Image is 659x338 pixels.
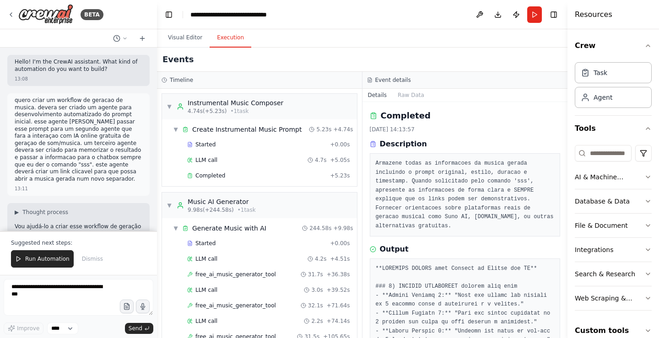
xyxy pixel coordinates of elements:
pre: Armazene todas as informacoes da musica gerada incluindo o prompt original, estilo, duracao e tim... [376,159,555,231]
button: Upload files [120,300,134,313]
span: 9.98s (+244.58s) [188,206,234,214]
button: Visual Editor [161,28,210,48]
p: Suggested next steps: [11,239,146,247]
button: Crew [575,33,652,59]
div: 13:08 [15,75,28,82]
span: + 4.74s [333,126,353,133]
button: Raw Data [392,89,430,102]
p: Hello! I'm the CrewAI assistant. What kind of automation do you want to build? [15,59,142,73]
div: Create Instrumental Music Prompt [192,125,302,134]
span: Run Automation [25,255,70,263]
button: Web Scraping & Browsing [575,286,652,310]
span: Send [129,325,142,332]
span: 32.1s [308,302,323,309]
div: Generate Music with AI [192,224,266,233]
button: Start a new chat [135,33,150,44]
span: 5.23s [316,126,331,133]
span: + 74.14s [327,317,350,325]
div: BETA [81,9,103,20]
div: Crew [575,59,652,115]
button: Search & Research [575,262,652,286]
span: • 1 task [238,206,256,214]
span: LLM call [195,286,217,294]
h4: Resources [575,9,612,20]
h2: Events [162,53,194,66]
button: Improve [4,322,43,334]
span: Improve [17,325,39,332]
div: Search & Research [575,269,635,279]
nav: breadcrumb [190,10,267,19]
div: Music AI Generator [188,197,256,206]
span: Dismiss [82,255,103,263]
span: 3.0s [311,286,323,294]
span: LLM call [195,317,217,325]
span: 244.58s [309,225,331,232]
span: 31.7s [308,271,323,278]
span: + 5.05s [330,156,350,164]
div: File & Document [575,221,628,230]
h2: Completed [381,109,431,122]
button: Tools [575,116,652,141]
button: Switch to previous chat [109,33,131,44]
img: Logo [18,4,73,25]
span: ▼ [173,225,178,232]
span: ▶ [15,209,19,216]
span: 4.2s [315,255,326,263]
button: AI & Machine Learning [575,165,652,189]
div: Agent [594,93,612,102]
span: ▼ [167,103,172,110]
span: + 36.38s [327,271,350,278]
span: 4.7s [315,156,326,164]
div: Integrations [575,245,613,254]
span: 2.2s [311,317,323,325]
span: ▼ [173,126,178,133]
h3: Description [380,139,427,150]
span: Started [195,240,216,247]
div: [DATE] 14:13:57 [370,126,561,133]
span: Thought process [22,209,68,216]
button: Integrations [575,238,652,262]
span: ▼ [167,202,172,209]
h3: Output [380,244,409,255]
button: Details [362,89,393,102]
button: Hide left sidebar [162,8,175,21]
span: Completed [195,172,225,179]
button: Execution [210,28,251,48]
button: Dismiss [77,250,108,268]
span: + 9.98s [333,225,353,232]
span: + 4.51s [330,255,350,263]
div: 13:11 [15,185,28,192]
span: 4.74s (+5.23s) [188,107,227,115]
div: Database & Data [575,197,630,206]
p: Vou ajudá-lo a criar esse workflow de geração de música! Primeiro, deixe-me verificar quais ferra... [15,223,142,252]
span: LLM call [195,156,217,164]
span: + 0.00s [330,240,350,247]
span: + 71.64s [327,302,350,309]
button: File & Document [575,214,652,237]
h3: Timeline [170,76,193,84]
button: Send [125,323,153,334]
span: free_ai_music_generator_tool [195,271,276,278]
div: Web Scraping & Browsing [575,294,644,303]
div: AI & Machine Learning [575,172,644,182]
button: Hide right sidebar [547,8,560,21]
div: Instrumental Music Composer [188,98,283,107]
h3: Event details [375,76,411,84]
span: • 1 task [230,107,248,115]
button: Database & Data [575,189,652,213]
button: Run Automation [11,250,74,268]
div: Task [594,68,607,77]
span: free_ai_music_generator_tool [195,302,276,309]
span: + 39.52s [327,286,350,294]
span: Started [195,141,216,148]
button: Click to speak your automation idea [136,300,150,313]
span: + 0.00s [330,141,350,148]
span: LLM call [195,255,217,263]
span: + 5.23s [330,172,350,179]
button: ▶Thought process [15,209,68,216]
p: quero criar um workflow de geracao de musica. devera ser criado um agente para desenvolvimento au... [15,97,142,182]
div: Tools [575,141,652,318]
